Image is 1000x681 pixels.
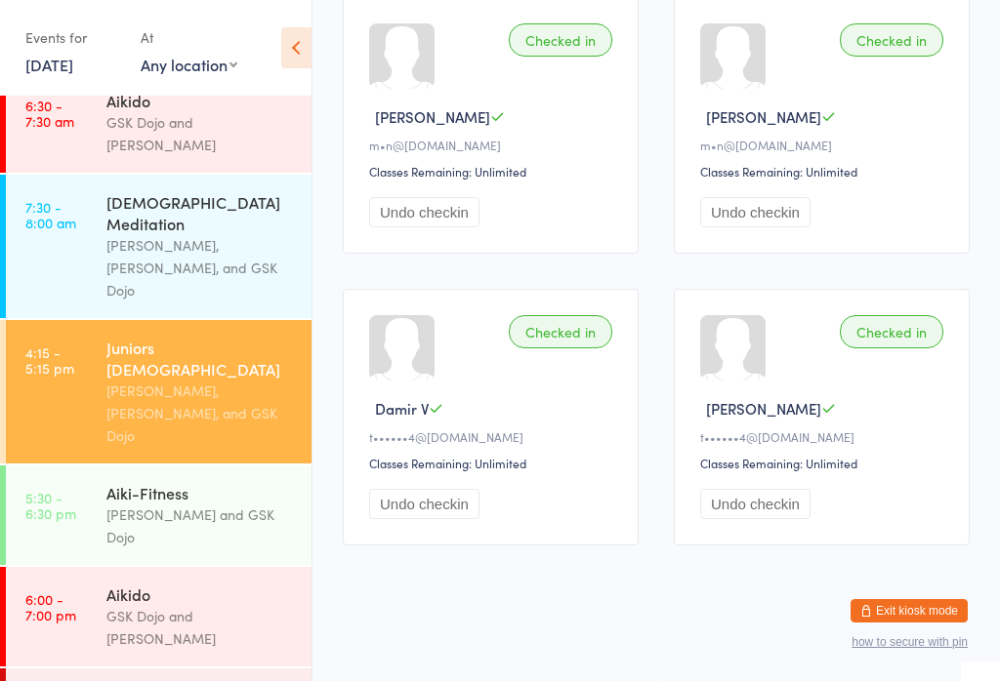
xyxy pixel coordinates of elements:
div: Classes Remaining: Unlimited [369,455,618,471]
div: GSK Dojo and [PERSON_NAME] [106,111,295,156]
a: [DATE] [25,54,73,75]
button: Exit kiosk mode [851,599,968,622]
div: Any location [141,54,237,75]
div: Juniors [DEMOGRAPHIC_DATA] [106,337,295,380]
a: 5:30 -6:30 pmAiki-Fitness[PERSON_NAME] and GSK Dojo [6,465,312,565]
time: 6:30 - 7:30 am [25,98,74,129]
div: [DEMOGRAPHIC_DATA] Meditation [106,191,295,234]
button: Undo checkin [700,197,811,227]
div: Classes Remaining: Unlimited [700,163,949,180]
button: how to secure with pin [852,635,968,649]
div: At [141,21,237,54]
div: Checked in [840,23,943,57]
span: [PERSON_NAME] [706,106,821,127]
div: Checked in [509,23,612,57]
div: Checked in [840,315,943,348]
div: Events for [25,21,121,54]
time: 6:00 - 7:00 pm [25,591,76,622]
time: 5:30 - 6:30 pm [25,490,76,521]
span: [PERSON_NAME] [375,106,490,127]
button: Undo checkin [369,489,479,519]
a: 6:00 -7:00 pmAikidoGSK Dojo and [PERSON_NAME] [6,567,312,666]
div: [PERSON_NAME] and GSK Dojo [106,503,295,548]
div: Aiki-Fitness [106,482,295,503]
div: Checked in [509,315,612,348]
button: Undo checkin [369,197,479,227]
a: 7:30 -8:00 am[DEMOGRAPHIC_DATA] Meditation[PERSON_NAME], [PERSON_NAME], and GSK Dojo [6,175,312,318]
span: Damir V [375,398,429,419]
div: Aikido [106,583,295,605]
div: m•n@[DOMAIN_NAME] [700,137,949,153]
div: [PERSON_NAME], [PERSON_NAME], and GSK Dojo [106,234,295,301]
span: [PERSON_NAME] [706,398,821,419]
button: Undo checkin [700,489,811,519]
div: Classes Remaining: Unlimited [700,455,949,471]
a: 4:15 -5:15 pmJuniors [DEMOGRAPHIC_DATA][PERSON_NAME], [PERSON_NAME], and GSK Dojo [6,320,312,463]
div: Aikido [106,90,295,111]
div: [PERSON_NAME], [PERSON_NAME], and GSK Dojo [106,380,295,447]
div: m•n@[DOMAIN_NAME] [369,137,618,153]
div: Classes Remaining: Unlimited [369,163,618,180]
time: 7:30 - 8:00 am [25,199,76,230]
a: 6:30 -7:30 amAikidoGSK Dojo and [PERSON_NAME] [6,73,312,173]
div: t••••••4@[DOMAIN_NAME] [369,428,618,445]
time: 4:15 - 5:15 pm [25,344,74,376]
div: GSK Dojo and [PERSON_NAME] [106,605,295,650]
div: t••••••4@[DOMAIN_NAME] [700,428,949,445]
